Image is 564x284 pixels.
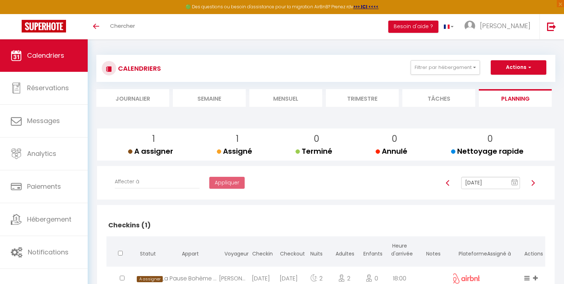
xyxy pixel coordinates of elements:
[137,276,163,282] span: A assigner
[450,273,482,284] img: airbnb2.png
[388,21,438,33] button: Besoin d'aide ?
[110,22,135,30] span: Chercher
[457,132,524,146] p: 0
[22,20,66,32] img: Super Booking
[461,177,520,189] input: Select Date
[519,236,545,265] th: Actions
[547,22,556,31] img: logout
[302,236,330,265] th: Nuits
[358,236,386,265] th: Enfants
[27,116,60,125] span: Messages
[217,146,252,156] span: Assigné
[27,182,61,191] span: Paiements
[182,250,199,257] span: Appart
[386,236,414,265] th: Heure d'arrivée
[106,214,545,236] h2: Checkins (1)
[128,146,173,156] span: A assigner
[530,180,536,186] img: arrow-right3.svg
[480,21,530,30] span: [PERSON_NAME]
[27,215,71,224] span: Hébergement
[376,146,407,156] span: Annulé
[27,51,64,60] span: Calendriers
[247,236,275,265] th: Checkin
[209,177,245,189] button: Appliquer
[491,60,546,75] button: Actions
[480,236,519,265] th: Assigné à
[249,89,322,107] li: Mensuel
[116,60,161,77] h3: CALENDRIERS
[28,248,69,257] span: Notifications
[353,4,379,10] a: >>> ICI <<<<
[330,236,358,265] th: Adultes
[173,89,246,107] li: Semaine
[219,236,247,265] th: Voyageur
[402,89,475,107] li: Tâches
[27,83,69,92] span: Réservations
[105,14,140,39] a: Chercher
[140,250,156,257] span: Statut
[27,149,56,158] span: Analytics
[326,89,399,107] li: Trimestre
[275,236,302,265] th: Checkout
[445,180,451,186] img: arrow-left3.svg
[301,132,332,146] p: 0
[464,21,475,31] img: ...
[414,236,453,265] th: Notes
[459,14,539,39] a: ... [PERSON_NAME]
[223,132,252,146] p: 1
[134,132,173,146] p: 1
[451,146,524,156] span: Nettoyage rapide
[453,236,480,265] th: Plateforme
[381,132,407,146] p: 0
[411,60,480,75] button: Filtrer par hébergement
[513,182,516,185] text: 11
[479,89,552,107] li: Planning
[296,146,332,156] span: Terminé
[96,89,169,107] li: Journalier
